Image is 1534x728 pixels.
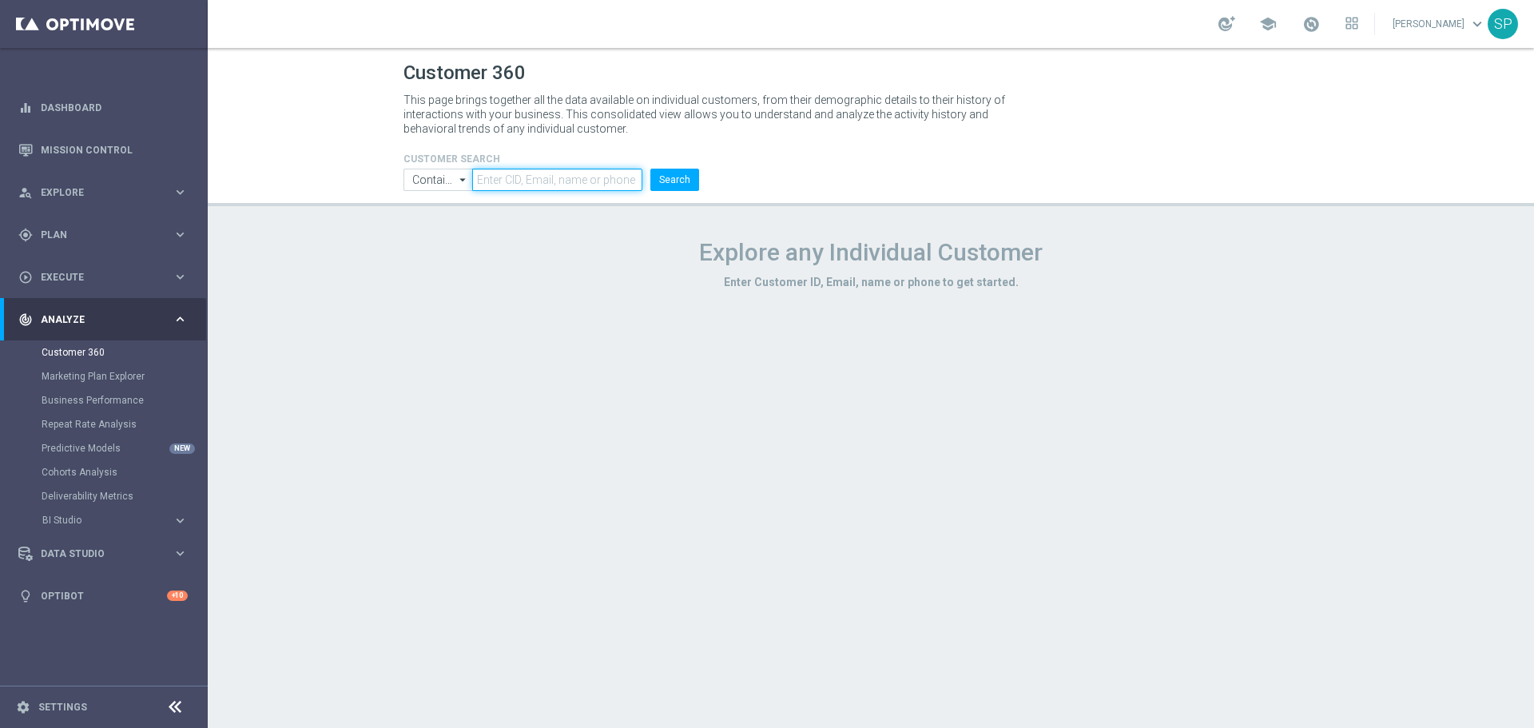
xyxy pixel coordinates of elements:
[18,547,173,561] div: Data Studio
[18,589,33,603] i: lightbulb
[18,144,189,157] button: Mission Control
[42,394,166,407] a: Business Performance
[18,185,33,200] i: person_search
[41,86,188,129] a: Dashboard
[18,575,188,617] div: Optibot
[42,514,189,527] button: BI Studio keyboard_arrow_right
[18,86,188,129] div: Dashboard
[42,460,206,484] div: Cohorts Analysis
[403,238,1338,267] h1: Explore any Individual Customer
[42,340,206,364] div: Customer 360
[403,169,472,191] input: Contains
[41,315,173,324] span: Analyze
[1488,9,1518,39] div: SP
[42,418,166,431] a: Repeat Rate Analysis
[18,229,189,241] button: gps_fixed Plan keyboard_arrow_right
[650,169,699,191] button: Search
[173,513,188,528] i: keyboard_arrow_right
[16,700,30,714] i: settings
[41,230,173,240] span: Plan
[18,547,189,560] button: Data Studio keyboard_arrow_right
[403,93,1019,136] p: This page brings together all the data available on individual customers, from their demographic ...
[18,186,189,199] button: person_search Explore keyboard_arrow_right
[1468,15,1486,33] span: keyboard_arrow_down
[42,515,173,525] div: BI Studio
[42,436,206,460] div: Predictive Models
[18,271,189,284] button: play_circle_outline Execute keyboard_arrow_right
[18,313,189,326] button: track_changes Analyze keyboard_arrow_right
[42,388,206,412] div: Business Performance
[18,590,189,603] button: lightbulb Optibot +10
[42,490,166,503] a: Deliverability Metrics
[18,185,173,200] div: Explore
[41,549,173,559] span: Data Studio
[173,227,188,242] i: keyboard_arrow_right
[42,515,157,525] span: BI Studio
[41,188,173,197] span: Explore
[18,270,173,284] div: Execute
[403,62,1338,85] h1: Customer 360
[41,129,188,171] a: Mission Control
[1259,15,1277,33] span: school
[169,444,195,454] div: NEW
[403,275,1338,289] h3: Enter Customer ID, Email, name or phone to get started.
[472,169,642,191] input: Enter CID, Email, name or phone
[18,312,33,327] i: track_changes
[42,466,166,479] a: Cohorts Analysis
[18,270,33,284] i: play_circle_outline
[42,346,166,359] a: Customer 360
[38,702,87,712] a: Settings
[42,364,206,388] div: Marketing Plan Explorer
[42,370,166,383] a: Marketing Plan Explorer
[41,273,173,282] span: Execute
[167,591,188,601] div: +10
[18,129,188,171] div: Mission Control
[455,169,471,190] i: arrow_drop_down
[1391,12,1488,36] a: [PERSON_NAME]keyboard_arrow_down
[42,508,206,532] div: BI Studio
[173,312,188,327] i: keyboard_arrow_right
[42,442,166,455] a: Predictive Models
[173,185,188,200] i: keyboard_arrow_right
[18,312,173,327] div: Analyze
[18,101,33,115] i: equalizer
[18,101,189,114] button: equalizer Dashboard
[18,228,33,242] i: gps_fixed
[41,575,167,617] a: Optibot
[173,546,188,561] i: keyboard_arrow_right
[42,412,206,436] div: Repeat Rate Analysis
[18,228,173,242] div: Plan
[173,269,188,284] i: keyboard_arrow_right
[403,153,699,165] h4: CUSTOMER SEARCH
[42,484,206,508] div: Deliverability Metrics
